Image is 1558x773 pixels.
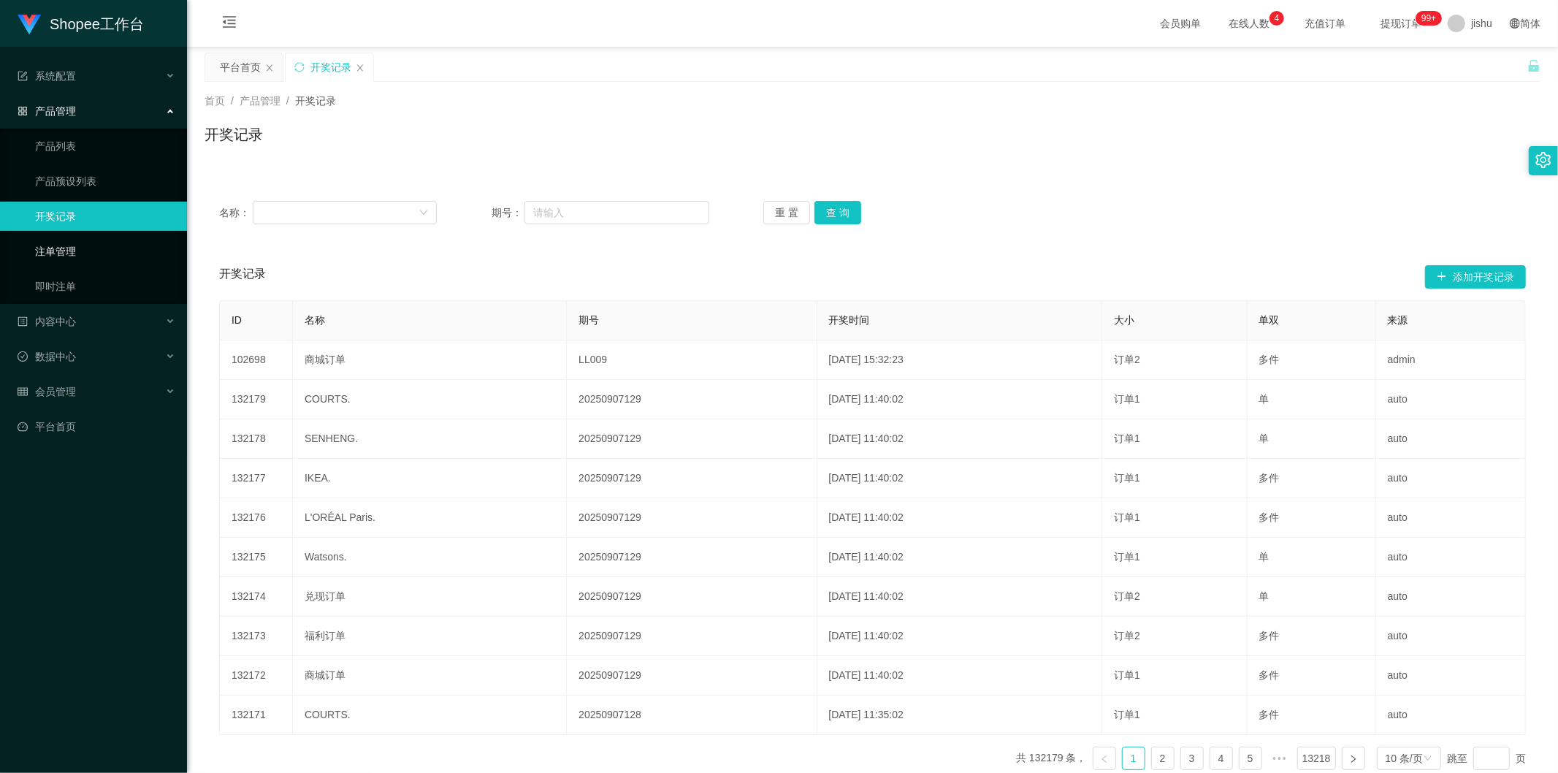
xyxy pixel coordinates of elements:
[1373,18,1429,28] span: 提现订单
[567,498,817,538] td: 20250907129
[567,419,817,459] td: 20250907129
[1349,755,1358,764] i: 图标: right
[1114,590,1140,602] span: 订单2
[1259,472,1280,484] span: 多件
[1376,656,1526,696] td: auto
[293,617,567,656] td: 福利订单
[1122,747,1145,770] li: 1
[1114,354,1140,365] span: 订单2
[232,314,242,326] span: ID
[1376,538,1526,577] td: auto
[1181,747,1203,769] a: 3
[293,498,567,538] td: L'ORÉAL Paris.
[310,53,351,81] div: 开奖记录
[293,340,567,380] td: 商城订单
[1259,709,1280,720] span: 多件
[293,656,567,696] td: 商城订单
[817,577,1103,617] td: [DATE] 11:40:02
[220,577,293,617] td: 132174
[1114,314,1134,326] span: 大小
[1123,747,1145,769] a: 1
[1114,393,1140,405] span: 订单1
[1510,18,1520,28] i: 图标: global
[817,538,1103,577] td: [DATE] 11:40:02
[1269,11,1284,26] sup: 4
[1297,18,1353,28] span: 充值订单
[1259,551,1269,563] span: 单
[293,419,567,459] td: SENHENG.
[35,272,175,301] a: 即时注单
[1240,747,1261,769] a: 5
[219,265,266,289] span: 开奖记录
[419,208,428,218] i: 图标: down
[1114,433,1140,444] span: 订单1
[817,656,1103,696] td: [DATE] 11:40:02
[492,205,524,221] span: 期号：
[763,201,810,224] button: 重 置
[18,412,175,441] a: 图标: dashboard平台首页
[50,1,144,47] h1: Shopee工作台
[35,167,175,196] a: 产品预设列表
[18,106,28,116] i: 图标: appstore-o
[220,656,293,696] td: 132172
[567,538,817,577] td: 20250907129
[294,62,305,72] i: 图标: sync
[240,95,280,107] span: 产品管理
[205,1,254,47] i: 图标: menu-fold
[1298,747,1335,769] a: 13218
[1210,747,1233,770] li: 4
[1259,669,1280,681] span: 多件
[567,696,817,735] td: 20250907128
[1259,354,1280,365] span: 多件
[1416,11,1442,26] sup: 268
[295,95,336,107] span: 开奖记录
[1221,18,1277,28] span: 在线人数
[1388,314,1408,326] span: 来源
[18,70,76,82] span: 系统配置
[817,498,1103,538] td: [DATE] 11:40:02
[1180,747,1204,770] li: 3
[1259,630,1280,641] span: 多件
[220,380,293,419] td: 132179
[1114,709,1140,720] span: 订单1
[205,123,263,145] h1: 开奖记录
[305,314,325,326] span: 名称
[1386,747,1423,769] div: 10 条/页
[18,316,28,327] i: 图标: profile
[18,15,41,35] img: logo.9652507e.png
[1259,433,1269,444] span: 单
[220,696,293,735] td: 132171
[293,538,567,577] td: Watsons.
[817,340,1103,380] td: [DATE] 15:32:23
[829,314,870,326] span: 开奖时间
[1342,747,1365,770] li: 下一页
[220,340,293,380] td: 102698
[1268,747,1291,770] span: •••
[1114,551,1140,563] span: 订单1
[1376,459,1526,498] td: auto
[1114,669,1140,681] span: 订单1
[1376,577,1526,617] td: auto
[293,696,567,735] td: COURTS.
[293,380,567,419] td: COURTS.
[814,201,861,224] button: 查 询
[220,498,293,538] td: 132176
[817,617,1103,656] td: [DATE] 11:40:02
[578,314,599,326] span: 期号
[1376,340,1526,380] td: admin
[1114,511,1140,523] span: 订单1
[1297,747,1336,770] li: 13218
[1376,696,1526,735] td: auto
[18,105,76,117] span: 产品管理
[18,386,28,397] i: 图标: table
[1527,59,1540,72] i: 图标: unlock
[1114,472,1140,484] span: 订单1
[18,316,76,327] span: 内容中心
[293,459,567,498] td: IKEA.
[1100,755,1109,764] i: 图标: left
[35,237,175,266] a: 注单管理
[1210,747,1232,769] a: 4
[220,617,293,656] td: 132173
[1093,747,1116,770] li: 上一页
[1151,747,1175,770] li: 2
